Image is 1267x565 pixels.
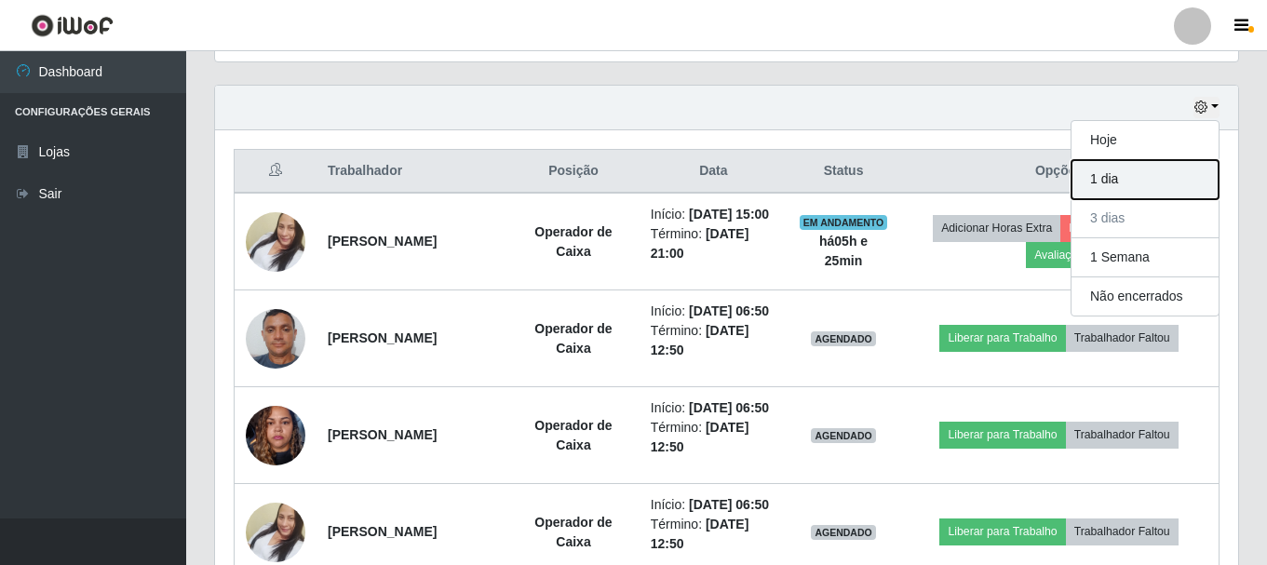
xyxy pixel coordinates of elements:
button: Liberar para Trabalho [939,325,1065,351]
li: Início: [651,495,776,515]
th: Data [640,150,788,194]
span: AGENDADO [811,428,876,443]
strong: [PERSON_NAME] [328,234,437,249]
strong: Operador de Caixa [534,418,612,452]
button: Liberar para Trabalho [939,518,1065,545]
strong: [PERSON_NAME] [328,330,437,345]
button: Adicionar Horas Extra [933,215,1060,241]
button: Trabalhador Faltou [1066,422,1179,448]
th: Opções [899,150,1219,194]
img: CoreUI Logo [31,14,114,37]
th: Status [788,150,899,194]
button: Não encerrados [1072,277,1219,316]
strong: Operador de Caixa [534,321,612,356]
button: 3 dias [1072,199,1219,238]
li: Término: [651,321,776,360]
span: EM ANDAMENTO [800,215,888,230]
button: Trabalhador Faltou [1066,325,1179,351]
li: Início: [651,398,776,418]
li: Término: [651,418,776,457]
li: Término: [651,515,776,554]
button: Forçar Encerramento [1060,215,1185,241]
button: Avaliação [1026,242,1092,268]
img: 1713995308559.jpeg [246,299,305,378]
span: AGENDADO [811,331,876,346]
th: Trabalhador [317,150,507,194]
button: Trabalhador Faltou [1066,518,1179,545]
li: Término: [651,224,776,263]
span: AGENDADO [811,525,876,540]
time: [DATE] 15:00 [689,207,769,222]
strong: Operador de Caixa [534,515,612,549]
strong: [PERSON_NAME] [328,427,437,442]
li: Início: [651,302,776,321]
time: [DATE] 06:50 [689,497,769,512]
time: [DATE] 06:50 [689,400,769,415]
img: 1734465947432.jpeg [246,396,305,475]
button: 1 Semana [1072,238,1219,277]
button: 1 dia [1072,160,1219,199]
strong: [PERSON_NAME] [328,524,437,539]
th: Posição [507,150,640,194]
button: Hoje [1072,121,1219,160]
img: 1742563763298.jpeg [246,189,305,295]
time: [DATE] 06:50 [689,303,769,318]
button: Liberar para Trabalho [939,422,1065,448]
strong: Operador de Caixa [534,224,612,259]
strong: há 05 h e 25 min [819,234,868,268]
li: Início: [651,205,776,224]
